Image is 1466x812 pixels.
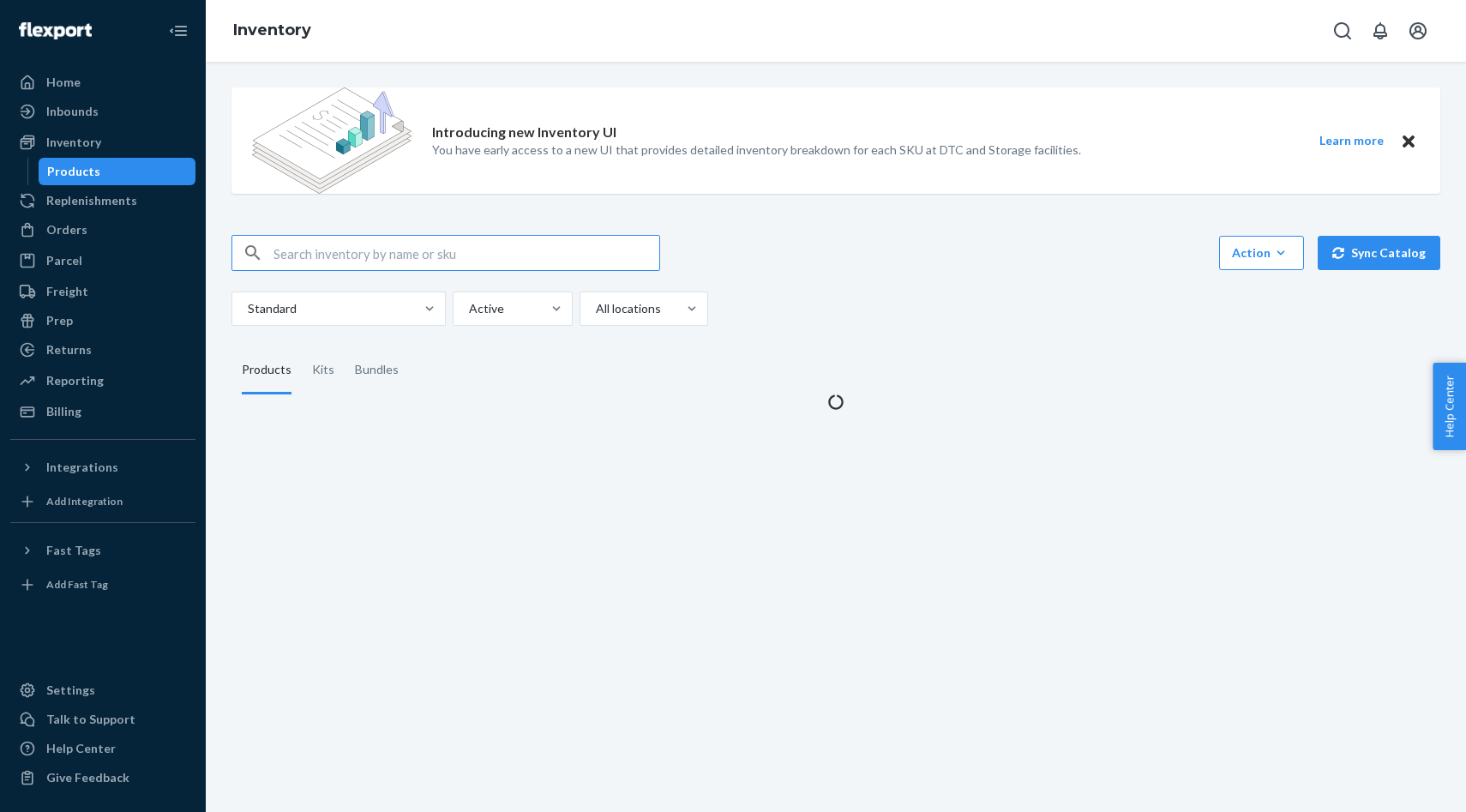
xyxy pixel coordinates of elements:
[19,22,92,39] img: Flexport logo
[46,341,92,358] div: Returns
[1219,236,1304,270] button: Action
[10,677,195,704] a: Settings
[432,141,1081,159] p: You have early access to a new UI that provides detailed inventory breakdown for each SKU at DTC ...
[10,278,195,305] a: Freight
[46,577,108,592] div: Add Fast Tag
[47,163,100,180] div: Products
[10,247,195,274] a: Parcel
[1318,236,1440,270] button: Sync Catalog
[10,129,195,156] a: Inventory
[355,346,399,394] div: Bundles
[252,87,412,194] img: new-reports-banner-icon.82668bd98b6a51aee86340f2a7b77ae3.png
[1308,130,1394,152] button: Learn more
[312,346,334,394] div: Kits
[46,403,81,420] div: Billing
[46,283,88,300] div: Freight
[46,252,82,269] div: Parcel
[233,21,311,39] a: Inventory
[10,307,195,334] a: Prep
[46,74,81,91] div: Home
[246,300,248,317] input: Standard
[432,123,616,142] p: Introducing new Inventory UI
[10,367,195,394] a: Reporting
[10,764,195,791] button: Give Feedback
[46,103,99,120] div: Inbounds
[1363,14,1397,48] button: Open notifications
[10,488,195,515] a: Add Integration
[10,454,195,481] button: Integrations
[467,300,469,317] input: Active
[1433,363,1466,450] button: Help Center
[1401,14,1435,48] button: Open account menu
[594,300,596,317] input: All locations
[46,711,135,728] div: Talk to Support
[10,735,195,762] a: Help Center
[46,459,118,476] div: Integrations
[219,6,325,56] ol: breadcrumbs
[39,158,196,185] a: Products
[10,69,195,96] a: Home
[242,346,291,394] div: Products
[273,236,659,270] input: Search inventory by name or sku
[46,740,116,757] div: Help Center
[46,542,101,559] div: Fast Tags
[10,571,195,598] a: Add Fast Tag
[46,682,95,699] div: Settings
[10,537,195,564] button: Fast Tags
[46,192,137,209] div: Replenishments
[10,706,195,733] button: Talk to Support
[46,769,129,786] div: Give Feedback
[10,216,195,244] a: Orders
[46,221,87,238] div: Orders
[161,14,195,48] button: Close Navigation
[1232,244,1291,262] div: Action
[10,98,195,125] a: Inbounds
[10,336,195,364] a: Returns
[46,134,101,151] div: Inventory
[46,312,73,329] div: Prep
[46,494,123,508] div: Add Integration
[46,372,104,389] div: Reporting
[10,187,195,214] a: Replenishments
[1397,130,1420,152] button: Close
[1325,14,1360,48] button: Open Search Box
[10,398,195,425] a: Billing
